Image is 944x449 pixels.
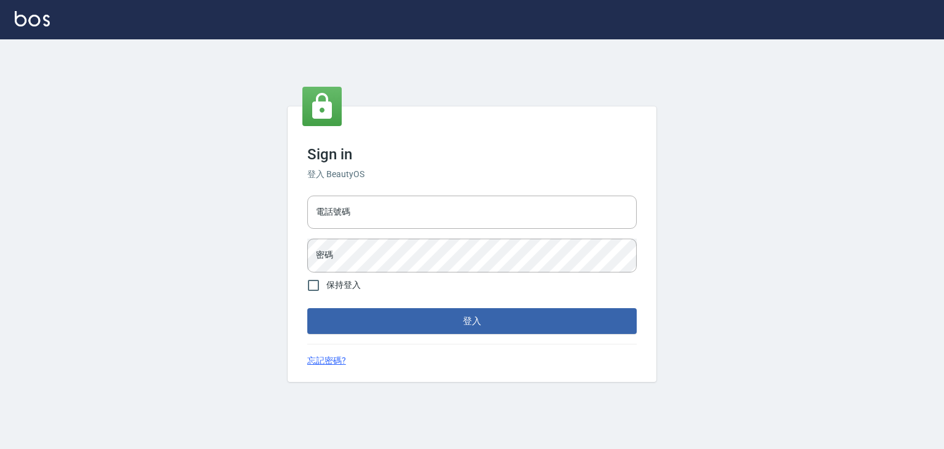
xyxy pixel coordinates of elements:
button: 登入 [307,308,637,334]
h6: 登入 BeautyOS [307,168,637,181]
img: Logo [15,11,50,26]
span: 保持登入 [326,279,361,292]
h3: Sign in [307,146,637,163]
a: 忘記密碼? [307,354,346,367]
